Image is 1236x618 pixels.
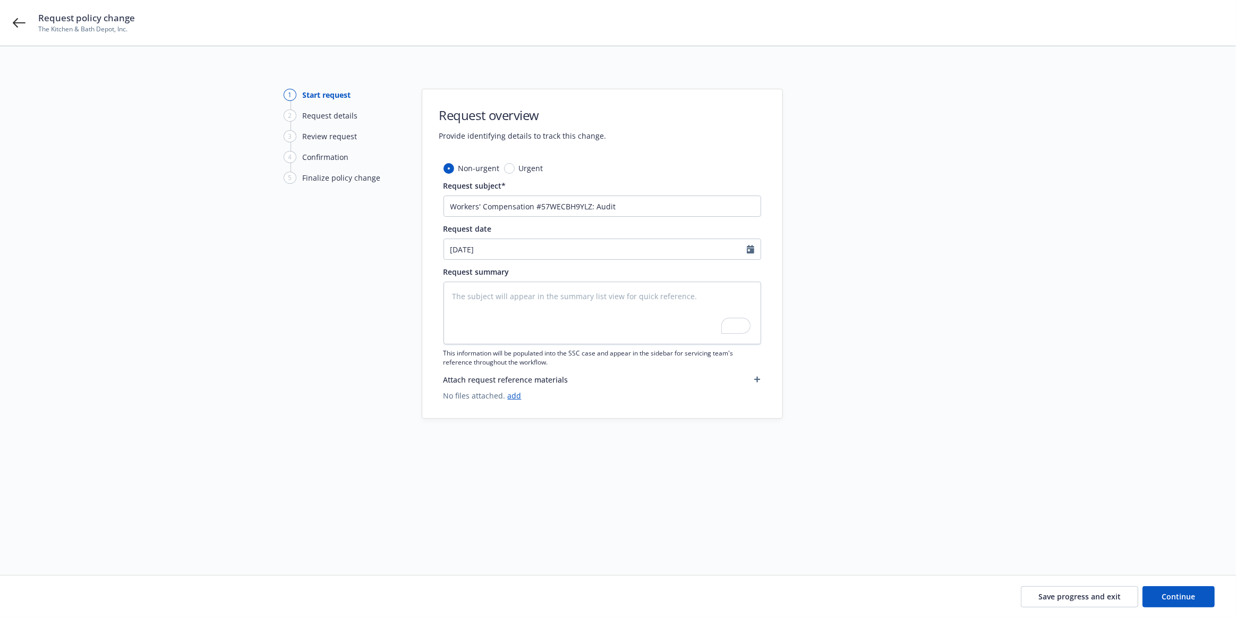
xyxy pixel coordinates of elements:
input: Urgent [504,163,515,174]
div: 2 [284,109,296,122]
span: The Kitchen & Bath Depot, Inc. [38,24,135,34]
div: Review request [303,131,357,142]
h1: Request overview [439,106,607,124]
span: No files attached. [444,390,761,401]
span: Provide identifying details to track this change. [439,130,607,141]
span: Non-urgent [458,163,500,174]
span: Continue [1162,591,1196,602]
div: 1 [284,89,296,101]
span: Request policy change [38,12,135,24]
button: Save progress and exit [1021,586,1138,607]
input: Non-urgent [444,163,454,174]
input: MM/DD/YYYY [444,239,747,259]
div: 3 [284,130,296,142]
a: add [508,391,522,401]
input: The subject will appear in the summary list view for quick reference. [444,196,761,217]
div: Confirmation [303,151,349,163]
span: Save progress and exit [1038,591,1121,602]
svg: Calendar [747,245,754,253]
button: Continue [1143,586,1215,607]
div: Start request [303,89,351,100]
span: This information will be populated into the SSC case and appear in the sidebar for servicing team... [444,349,761,367]
textarea: To enrich screen reader interactions, please activate Accessibility in Grammarly extension settings [444,282,761,344]
div: Finalize policy change [303,172,381,183]
span: Request summary [444,267,509,277]
span: Urgent [519,163,543,174]
div: 5 [284,172,296,184]
span: Request subject* [444,181,506,191]
span: Request date [444,224,492,234]
span: Attach request reference materials [444,374,568,385]
div: Request details [303,110,358,121]
div: 4 [284,151,296,163]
